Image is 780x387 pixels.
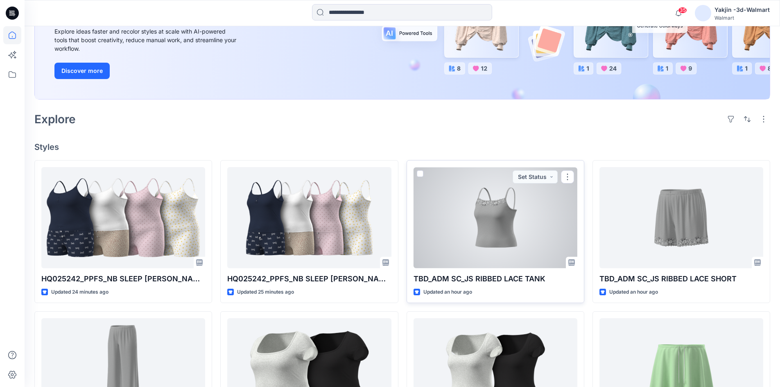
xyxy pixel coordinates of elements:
button: Discover more [54,63,110,79]
p: Updated an hour ago [423,288,472,296]
div: Yakjin -3d-Walmart [714,5,770,15]
a: TBD_ADM SC_JS RIBBED LACE TANK [414,167,577,268]
a: Discover more [54,63,239,79]
span: 35 [678,7,687,14]
p: HQ025242_PPFS_NB SLEEP [PERSON_NAME] SET PLUS [41,273,205,285]
div: Explore ideas faster and recolor styles at scale with AI-powered tools that boost creativity, red... [54,27,239,53]
h2: Explore [34,113,76,126]
a: TBD_ADM SC_JS RIBBED LACE SHORT [599,167,763,268]
a: HQ025242_PPFS_NB SLEEP CAMI BOXER SET PLUS [41,167,205,268]
p: TBD_ADM SC_JS RIBBED LACE SHORT [599,273,763,285]
p: HQ025242_PPFS_NB SLEEP [PERSON_NAME] SET [227,273,391,285]
p: Updated an hour ago [609,288,658,296]
p: Updated 24 minutes ago [51,288,109,296]
div: Walmart [714,15,770,21]
p: TBD_ADM SC_JS RIBBED LACE TANK [414,273,577,285]
h4: Styles [34,142,770,152]
p: Updated 25 minutes ago [237,288,294,296]
a: HQ025242_PPFS_NB SLEEP CAMI BOXER SET [227,167,391,268]
img: avatar [695,5,711,21]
